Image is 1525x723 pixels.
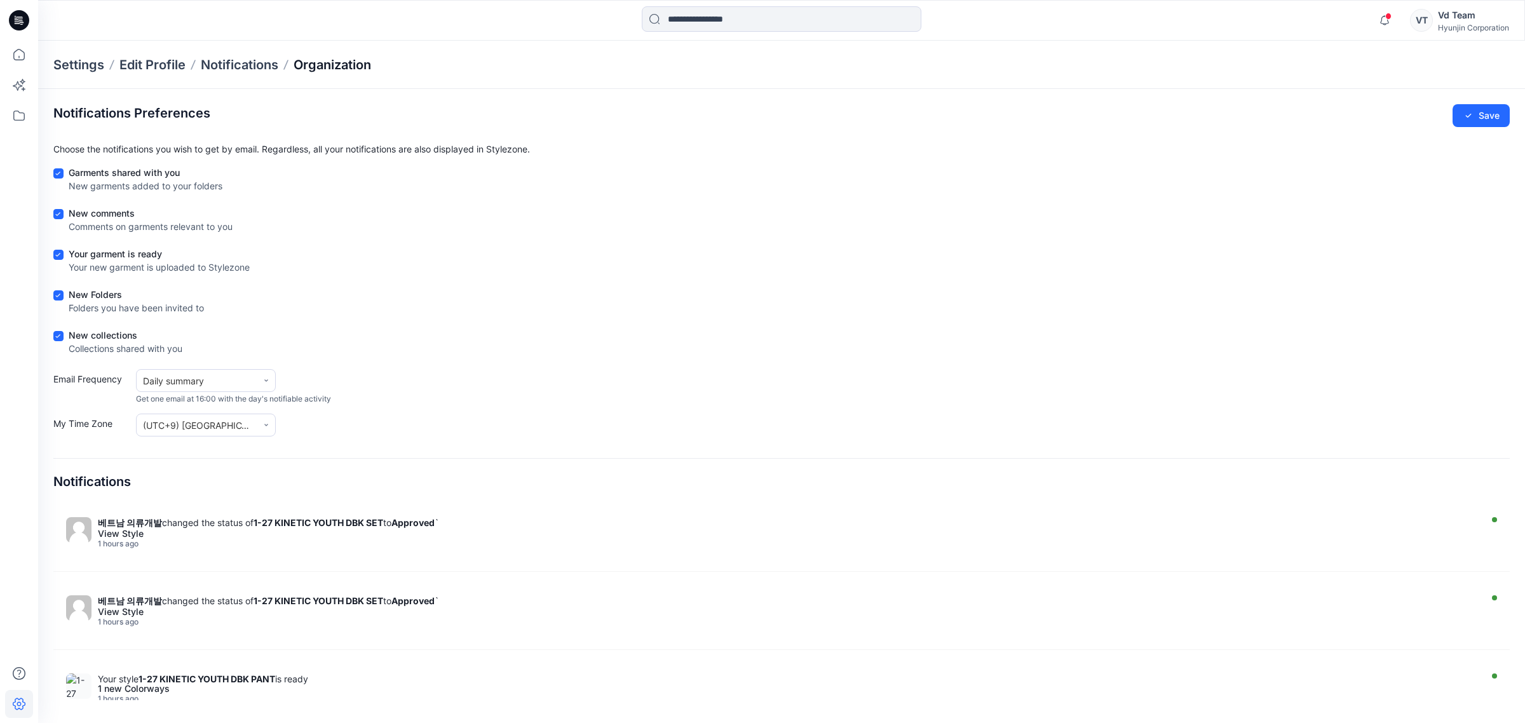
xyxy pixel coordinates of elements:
[98,539,1477,548] div: Wednesday, August 27, 2025 14:17
[98,517,1477,529] div: changed the status of to `
[53,474,131,489] h4: Notifications
[66,517,91,543] img: 베트남 의류개발
[66,595,91,621] img: 베트남 의류개발
[98,684,1477,693] div: 1 new Colorways
[69,342,182,355] div: Collections shared with you
[143,419,251,432] div: (UTC+9) [GEOGRAPHIC_DATA] ([GEOGRAPHIC_DATA])
[1438,8,1509,23] div: Vd Team
[1453,104,1510,127] button: Save
[53,417,130,436] label: My Time Zone
[1438,23,1509,32] div: Hyunjin Corporation
[69,179,222,193] div: New garments added to your folders
[53,56,104,74] p: Settings
[391,595,435,606] strong: Approved
[98,517,162,528] strong: 베트남 의류개발
[201,56,278,74] a: Notifications
[143,374,251,388] div: Daily summary
[69,260,250,274] div: Your new garment is uploaded to Stylezone
[119,56,186,74] a: Edit Profile
[53,372,130,405] label: Email Frequency
[139,673,275,684] strong: 1-27 KINETIC YOUTH DBK PANT
[98,595,1477,607] div: changed the status of to `
[69,247,250,260] div: Your garment is ready
[98,595,162,606] strong: 베트남 의류개발
[53,142,1510,156] p: Choose the notifications you wish to get by email. Regardless, all your notifications are also di...
[294,56,371,74] a: Organization
[254,517,383,528] strong: 1-27 KINETIC YOUTH DBK SET
[254,595,383,606] strong: 1-27 KINETIC YOUTH DBK SET
[69,220,233,233] div: Comments on garments relevant to you
[136,393,331,405] span: Get one email at 16:00 with the day's notifiable activity
[391,517,435,528] strong: Approved
[98,673,1477,684] div: Your style is ready
[69,301,204,314] div: Folders you have been invited to
[69,166,222,179] div: Garments shared with you
[66,673,91,699] img: 1-27 KINETIC YOUTH DBK SET
[53,105,210,121] h2: Notifications Preferences
[1410,9,1433,32] div: VT
[98,529,1477,538] div: View Style
[69,288,204,301] div: New Folders
[69,328,182,342] div: New collections
[98,607,1477,616] div: View Style
[98,694,1477,703] div: Wednesday, August 27, 2025 14:11
[69,206,233,220] div: New comments
[98,618,1477,626] div: Wednesday, August 27, 2025 14:17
